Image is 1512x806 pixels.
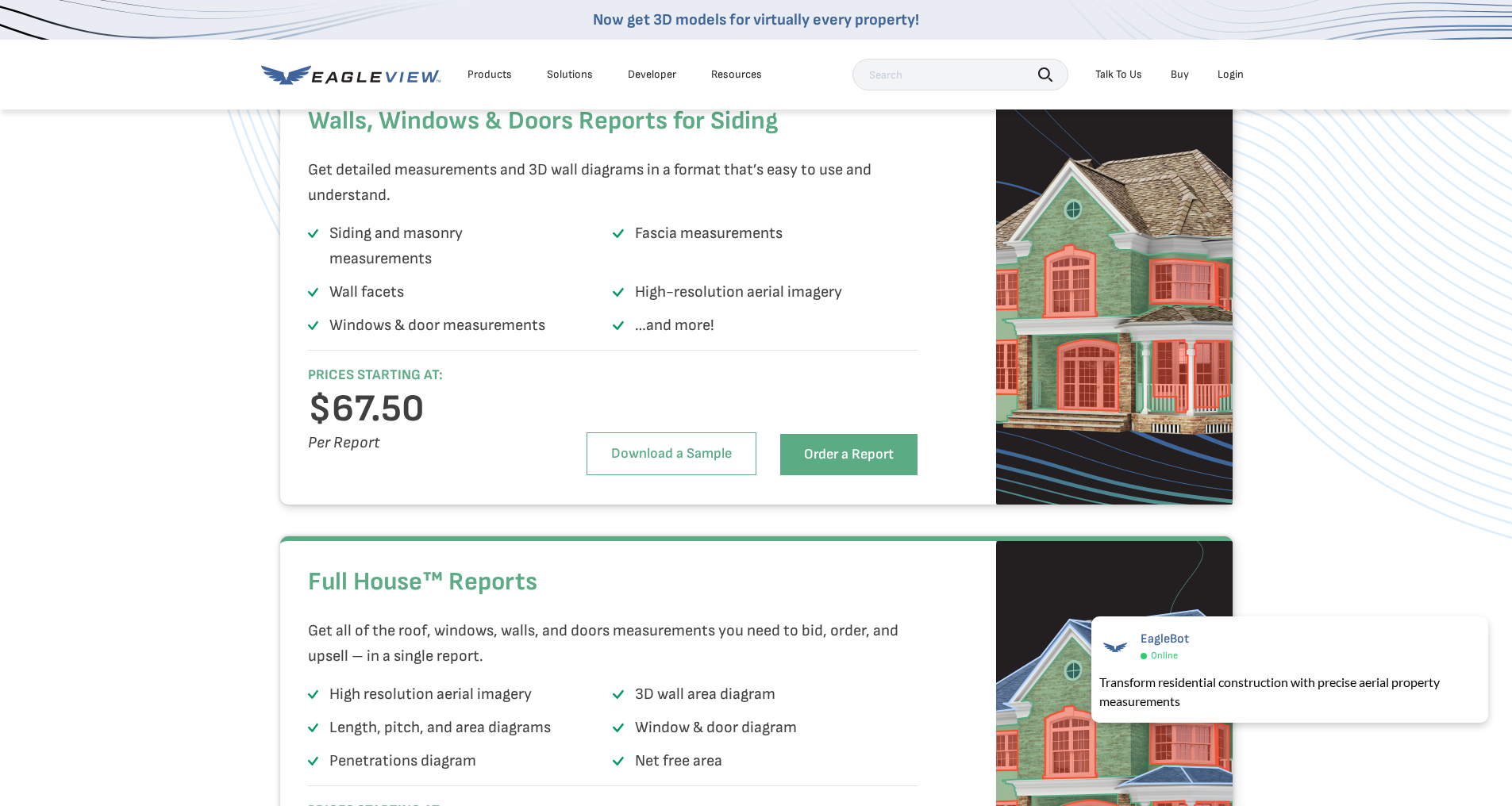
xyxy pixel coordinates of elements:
div: Transform residential construction with precise aerial property measurements [1099,673,1480,711]
p: Window & door diagram [635,715,797,740]
p: Get all of the roof, windows, walls, and doors measurements you need to bid, order, and upsell – ... [308,618,910,669]
p: Net free area [635,748,722,773]
div: Resources [711,67,762,82]
div: Solutions [547,67,593,82]
p: Fascia measurements [635,221,783,271]
span: Online [1151,650,1178,662]
i: Per Report [308,433,380,452]
div: Products [467,67,512,82]
span: EagleBot [1141,631,1189,647]
p: Penetrations diagram [329,748,476,773]
div: Talk To Us [1095,67,1142,82]
h2: Walls, Windows & Doors Reports for Siding [308,98,918,145]
p: …and more! [635,313,714,338]
p: 3D wall area diagram [635,681,775,707]
p: Length, pitch, and area diagrams [329,715,551,740]
p: Siding and masonry measurements [329,221,567,271]
a: Order a Report [780,434,918,475]
p: Wall facets [329,279,404,305]
a: Now get 3D models for virtually every property! [593,10,919,29]
div: Login [1218,67,1244,82]
p: Windows & door measurements [329,313,545,338]
img: EagleBot [1099,631,1131,663]
a: Download a Sample [587,432,756,475]
input: Search [852,59,1068,90]
a: Developer [628,67,676,82]
h2: Full House™ Reports [308,558,918,606]
p: High resolution aerial imagery [329,681,532,707]
p: Get detailed measurements and 3D wall diagrams in a format that’s easy to use and understand. [308,157,910,208]
a: Buy [1171,67,1189,82]
p: High-resolution aerial imagery [635,279,842,305]
h3: $67.50 [308,397,537,422]
h6: PRICES STARTING AT: [308,367,537,385]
